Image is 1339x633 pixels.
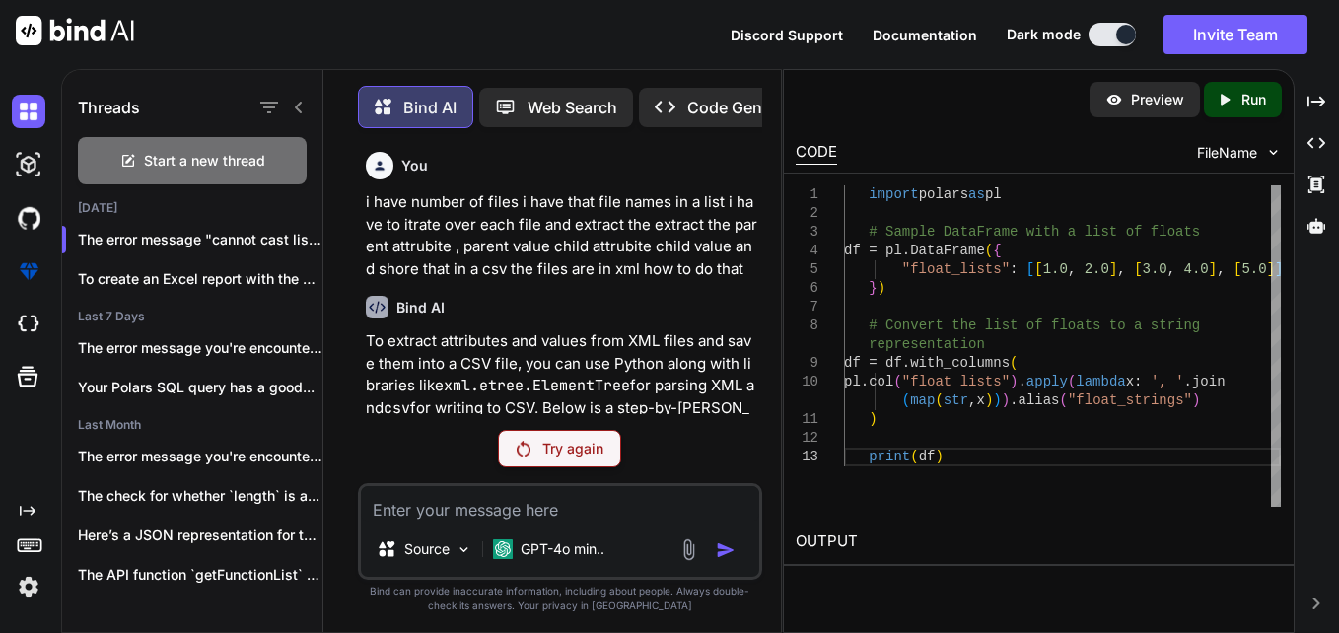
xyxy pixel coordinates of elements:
span: print [870,449,911,464]
span: x [977,392,985,408]
span: Start a new thread [144,151,265,171]
span: : [1010,261,1018,277]
p: Source [404,539,450,559]
span: str [944,392,968,408]
span: df = pl.DataFrame [844,243,985,258]
span: 3.0 [1143,261,1167,277]
span: ( [1060,392,1068,408]
span: 4.0 [1184,261,1209,277]
p: GPT-4o min.. [521,539,604,559]
span: , [1167,261,1175,277]
h2: OUTPUT [784,519,1293,565]
span: ( [1010,355,1018,371]
span: : [1135,374,1143,389]
img: settings [12,570,45,603]
p: Bind AI [403,96,457,119]
span: ) [1192,392,1200,408]
img: cloudideIcon [12,308,45,341]
code: xml.etree.ElementTree [444,376,630,395]
span: [ [1035,261,1043,277]
span: } [870,280,878,296]
div: 8 [796,316,818,335]
button: Invite Team [1163,15,1307,54]
p: Code Generator [687,96,807,119]
div: 4 [796,242,818,260]
div: 7 [796,298,818,316]
p: The error message "cannot cast list type... [78,230,322,249]
p: The API function `getFunctionList` you provided is... [78,565,322,585]
p: The error message you're encountering indicates that... [78,338,322,358]
span: polars [919,186,968,202]
span: . [1019,374,1026,389]
span: map [911,392,936,408]
span: , [1218,261,1226,277]
span: ) [994,392,1002,408]
h2: Last 7 Days [62,309,322,324]
span: x [1126,374,1134,389]
span: ( [894,374,902,389]
span: ( [1068,374,1076,389]
span: FileName [1197,143,1257,163]
span: Documentation [873,27,977,43]
p: Preview [1131,90,1184,109]
button: Documentation [873,25,977,45]
div: 2 [796,204,818,223]
h2: [DATE] [62,200,322,216]
span: ', ' [1151,374,1184,389]
div: 11 [796,410,818,429]
span: , [968,392,976,408]
span: Dark mode [1007,25,1081,44]
span: ( [985,243,993,258]
div: 10 [796,373,818,391]
p: To extract attributes and values from XML files and save them into a CSV file, you can use Python... [366,330,759,463]
img: chevron down [1265,144,1282,161]
div: 1 [796,185,818,204]
div: 3 [796,223,818,242]
img: icon [716,540,736,560]
div: 12 [796,429,818,448]
img: Pick Models [456,541,472,558]
span: , [1118,261,1126,277]
span: ] [1267,261,1275,277]
span: "float_lists" [902,374,1010,389]
p: Web Search [528,96,617,119]
h1: Threads [78,96,140,119]
p: i have number of files i have that file names in a list i have to itrate over each file and extra... [366,191,759,280]
img: githubDark [12,201,45,235]
span: [ [1233,261,1241,277]
span: representation [870,336,986,352]
img: Retry [517,441,530,457]
h2: Last Month [62,417,322,433]
span: "float_lists" [902,261,1010,277]
span: 2.0 [1085,261,1109,277]
p: Here’s a JSON representation for the `row_number`... [78,526,322,545]
span: , [1068,261,1076,277]
img: darkAi-studio [12,148,45,181]
p: The error message you're encountering indicates that... [78,447,322,466]
div: 13 [796,448,818,466]
span: ) [1002,392,1010,408]
span: [ [1135,261,1143,277]
span: pl.col [844,374,893,389]
span: ] [1209,261,1217,277]
span: "float_strings" [1068,392,1192,408]
p: To create an Excel report with the speci... [78,269,322,289]
p: Try again [542,439,603,458]
span: .alias [1010,392,1059,408]
span: .join [1184,374,1226,389]
span: ( [902,392,910,408]
code: csv [384,398,410,418]
button: Discord Support [731,25,843,45]
span: ] [1109,261,1117,277]
div: CODE [796,141,837,165]
div: 9 [796,354,818,373]
span: 5.0 [1242,261,1267,277]
img: darkChat [12,95,45,128]
img: premium [12,254,45,288]
span: apply [1026,374,1068,389]
span: ) [870,411,878,427]
div: 6 [796,279,818,298]
span: as [968,186,985,202]
span: ( [936,392,944,408]
span: df [919,449,936,464]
